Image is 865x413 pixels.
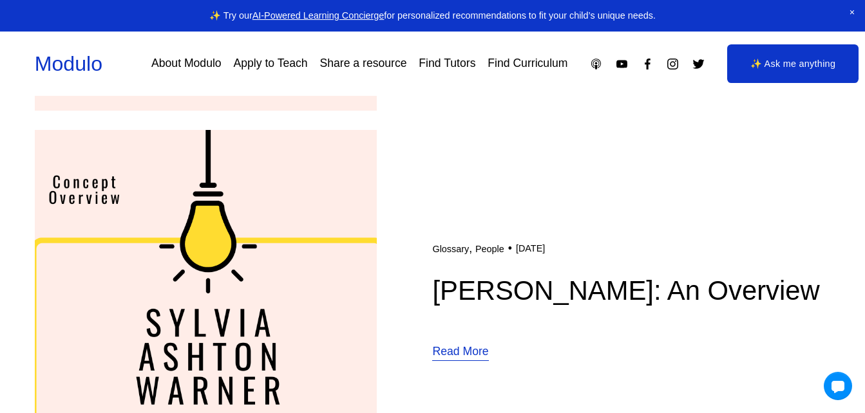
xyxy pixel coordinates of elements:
[589,57,603,71] a: Apple Podcasts
[666,57,680,71] a: Instagram
[233,53,307,75] a: Apply to Teach
[475,244,504,254] a: People
[469,242,472,255] span: ,
[516,243,545,254] time: [DATE]
[151,53,222,75] a: About Modulo
[432,244,469,254] a: Glossary
[488,53,567,75] a: Find Curriculum
[35,52,102,75] a: Modulo
[692,57,705,71] a: Twitter
[319,53,406,75] a: Share a resource
[252,10,385,21] a: AI-Powered Learning Concierge
[615,57,629,71] a: YouTube
[727,44,859,83] a: ✨ Ask me anything
[419,53,475,75] a: Find Tutors
[641,57,654,71] a: Facebook
[432,342,488,363] a: Read More
[432,275,819,306] a: [PERSON_NAME]: An Overview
